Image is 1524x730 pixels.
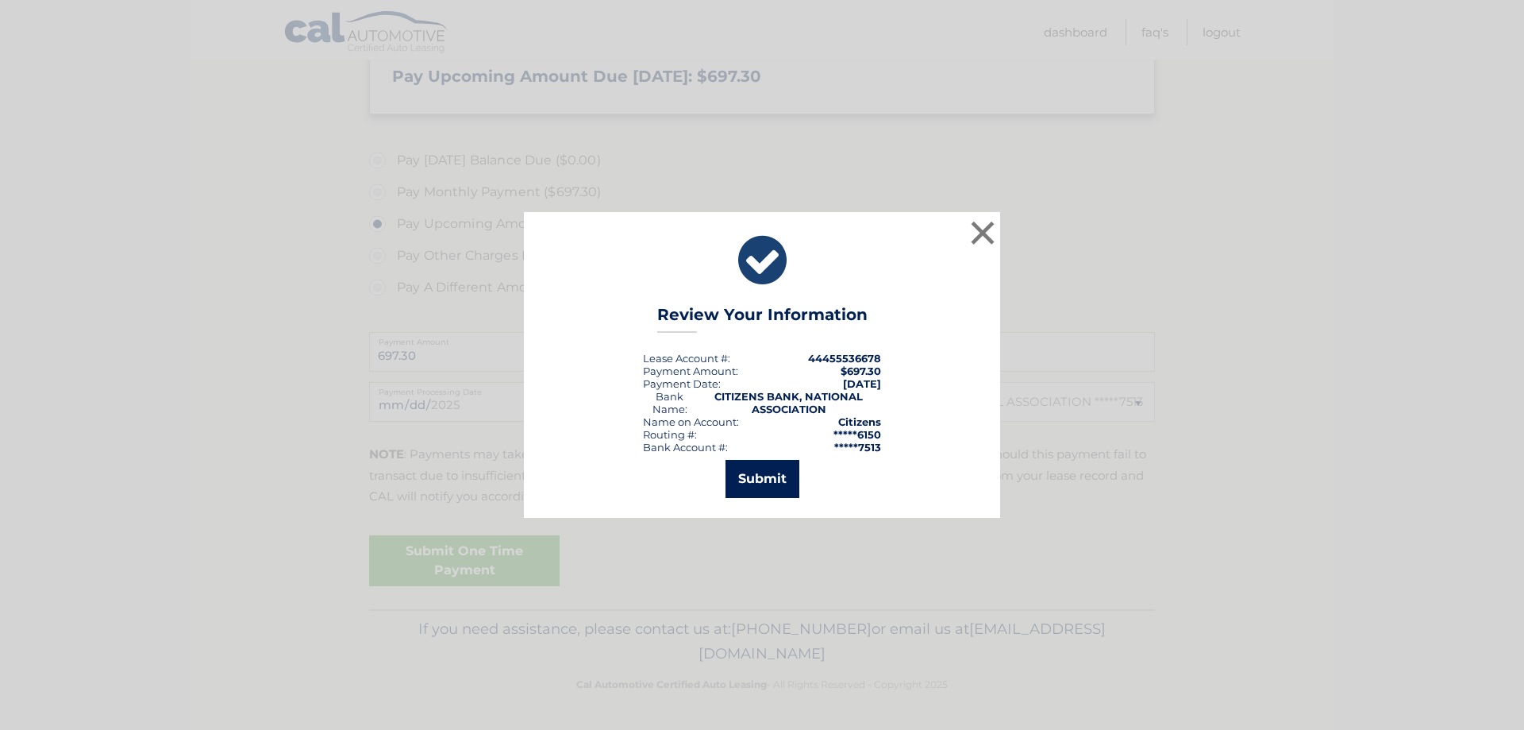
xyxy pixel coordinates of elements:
[643,415,739,428] div: Name on Account:
[643,390,696,415] div: Bank Name:
[657,305,868,333] h3: Review Your Information
[643,428,697,441] div: Routing #:
[643,441,728,454] div: Bank Account #:
[725,460,799,498] button: Submit
[643,365,738,377] div: Payment Amount:
[643,352,730,365] div: Lease Account #:
[838,415,881,428] strong: Citizens
[808,352,881,365] strong: 44455536678
[843,377,881,390] span: [DATE]
[967,217,999,249] button: ×
[841,365,881,377] span: $697.30
[714,390,863,415] strong: CITIZENS BANK, NATIONAL ASSOCIATION
[643,377,721,390] div: :
[643,377,718,390] span: Payment Date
